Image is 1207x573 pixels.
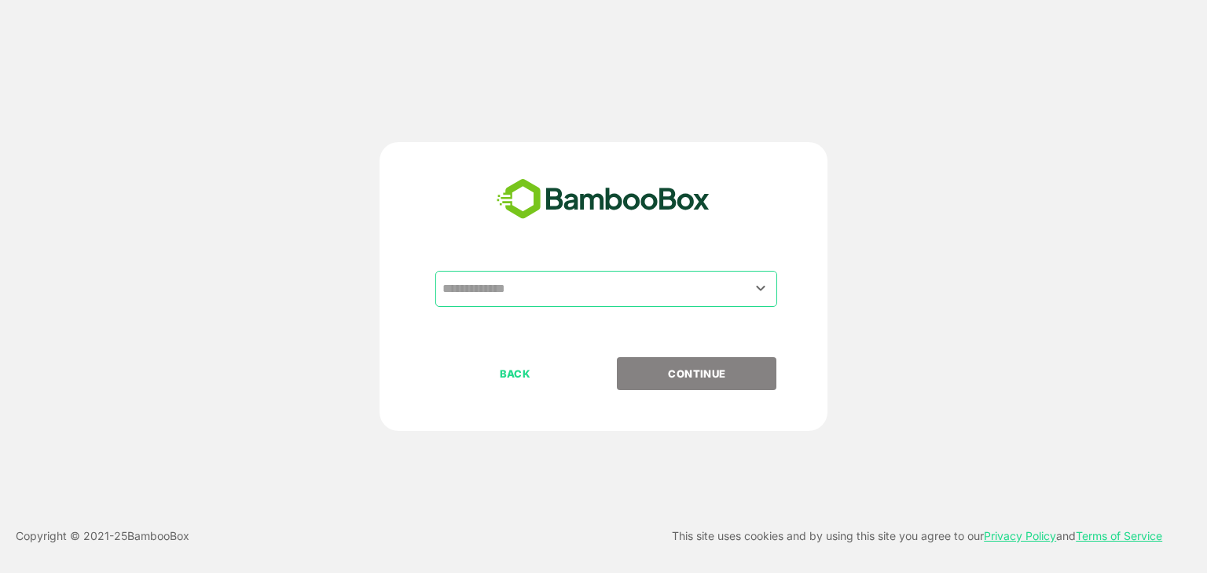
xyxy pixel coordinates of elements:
a: Terms of Service [1076,529,1162,542]
a: Privacy Policy [984,529,1056,542]
img: bamboobox [488,173,718,225]
p: BACK [437,365,594,382]
p: This site uses cookies and by using this site you agree to our and [672,527,1162,546]
p: Copyright © 2021- 25 BambooBox [16,527,189,546]
p: CONTINUE [618,365,776,382]
button: Open [750,278,772,299]
button: BACK [435,357,595,390]
button: CONTINUE [617,357,776,390]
